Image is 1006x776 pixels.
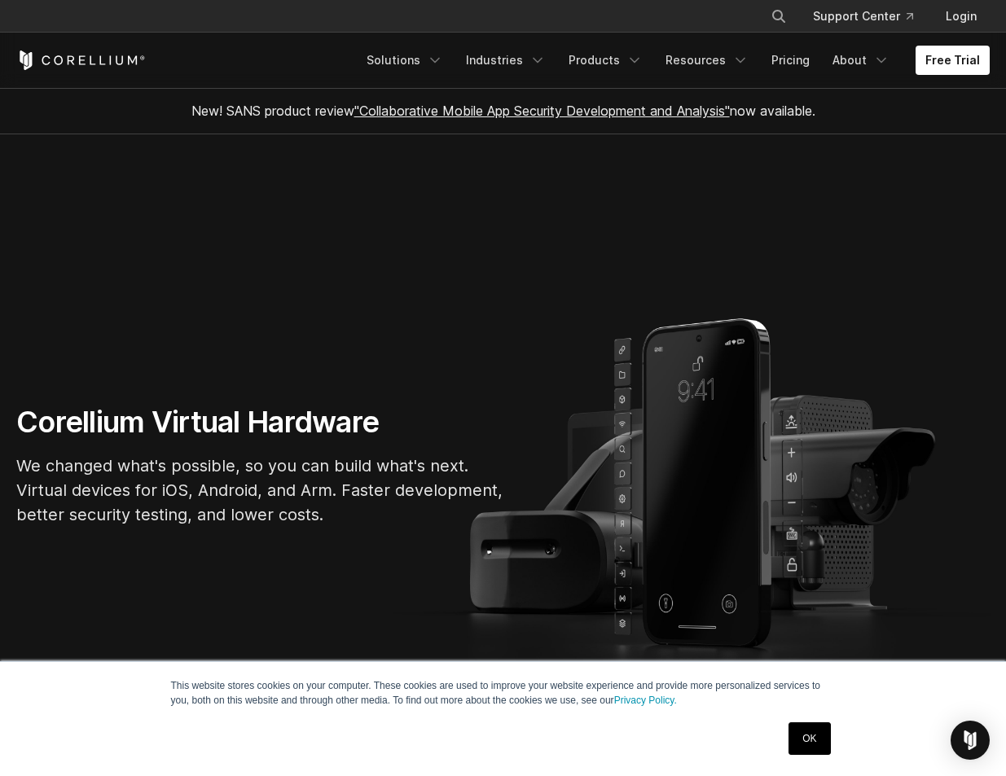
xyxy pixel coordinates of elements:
a: About [823,46,899,75]
p: We changed what's possible, so you can build what's next. Virtual devices for iOS, Android, and A... [16,454,505,527]
a: Resources [656,46,758,75]
a: Login [933,2,990,31]
a: Products [559,46,652,75]
button: Search [764,2,793,31]
a: Free Trial [916,46,990,75]
a: "Collaborative Mobile App Security Development and Analysis" [354,103,730,119]
a: Support Center [800,2,926,31]
a: Pricing [762,46,819,75]
div: Navigation Menu [751,2,990,31]
p: This website stores cookies on your computer. These cookies are used to improve your website expe... [171,678,836,708]
div: Navigation Menu [357,46,990,75]
span: New! SANS product review now available. [191,103,815,119]
a: Privacy Policy. [614,695,677,706]
a: Corellium Home [16,50,146,70]
a: OK [789,722,830,755]
div: Open Intercom Messenger [951,721,990,760]
a: Solutions [357,46,453,75]
a: Industries [456,46,556,75]
h1: Corellium Virtual Hardware [16,404,505,441]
